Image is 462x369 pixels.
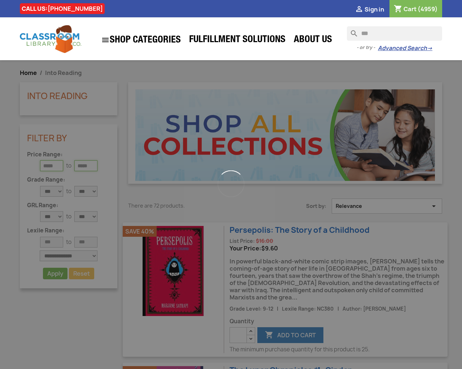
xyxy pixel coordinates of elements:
[357,44,378,51] span: - or try -
[20,25,81,53] img: Classroom Library Company
[48,5,103,13] a: [PHONE_NUMBER]
[418,5,438,13] span: (4959)
[101,36,110,44] i: 
[355,5,363,14] i: 
[427,45,432,52] span: →
[404,5,417,13] span: Cart
[97,32,184,48] a: SHOP CATEGORIES
[186,33,289,48] a: Fulfillment Solutions
[378,45,432,52] a: Advanced Search→
[290,33,336,48] a: About Us
[347,26,356,35] i: search
[347,26,442,41] input: Search
[355,5,384,13] a:  Sign in
[394,5,402,14] i: shopping_cart
[365,5,384,13] span: Sign in
[20,3,105,14] div: CALL US:
[394,5,438,13] a: Shopping cart link containing 4959 product(s)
